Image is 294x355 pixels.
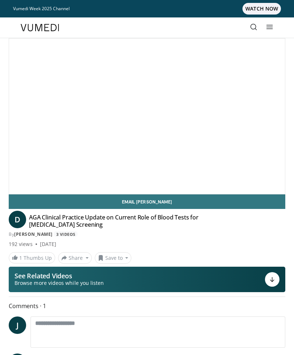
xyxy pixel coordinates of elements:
[9,241,33,248] span: 192 views
[9,301,285,311] span: Comments 1
[95,252,132,264] button: Save to
[9,231,285,238] div: By
[9,39,285,194] video-js: Video Player
[9,316,26,334] a: J
[15,272,104,279] p: See Related Videos
[54,231,78,237] a: 3 Videos
[9,267,285,292] button: See Related Videos Browse more videos while you listen
[29,214,225,228] h4: AGA Clinical Practice Update on Current Role of Blood Tests for [MEDICAL_DATA] Screening
[13,3,281,15] a: Vumedi Week 2025 ChannelWATCH NOW
[9,194,285,209] a: Email [PERSON_NAME]
[15,279,104,287] span: Browse more videos while you listen
[21,24,59,31] img: VuMedi Logo
[9,211,26,228] a: D
[40,241,56,248] div: [DATE]
[19,254,22,261] span: 1
[58,252,92,264] button: Share
[9,252,55,263] a: 1 Thumbs Up
[14,231,53,237] a: [PERSON_NAME]
[242,3,281,15] span: WATCH NOW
